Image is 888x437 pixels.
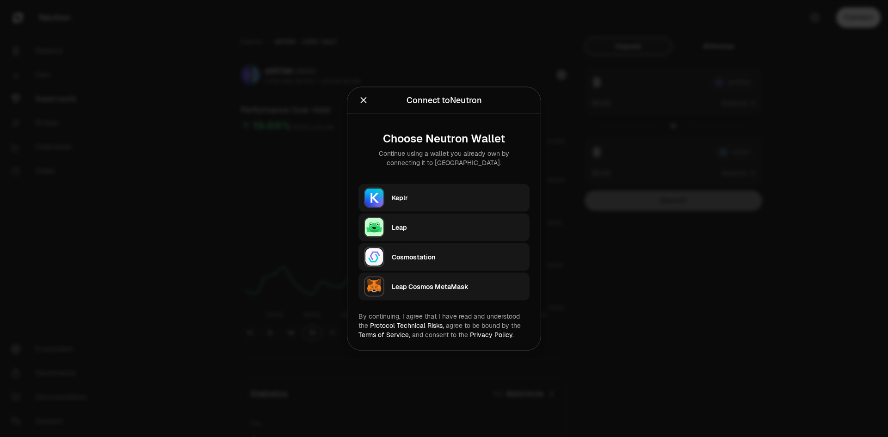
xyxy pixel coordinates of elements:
div: Continue using a wallet you already own by connecting it to [GEOGRAPHIC_DATA]. [366,148,522,167]
button: CosmostationCosmostation [358,243,530,271]
a: Protocol Technical Risks, [370,321,444,329]
img: Leap [364,217,384,237]
div: Keplr [392,193,524,202]
button: Leap Cosmos MetaMaskLeap Cosmos MetaMask [358,272,530,300]
div: Leap Cosmos MetaMask [392,282,524,291]
div: Cosmostation [392,252,524,261]
img: Keplr [364,187,384,208]
a: Privacy Policy. [470,330,514,339]
div: Choose Neutron Wallet [366,132,522,145]
div: Connect to Neutron [407,93,482,106]
img: Cosmostation [364,246,384,267]
img: Leap Cosmos MetaMask [364,276,384,296]
button: LeapLeap [358,213,530,241]
div: By continuing, I agree that I have read and understood the agree to be bound by the and consent t... [358,311,530,339]
button: Close [358,93,369,106]
button: KeplrKeplr [358,184,530,211]
div: Leap [392,222,524,232]
a: Terms of Service, [358,330,410,339]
